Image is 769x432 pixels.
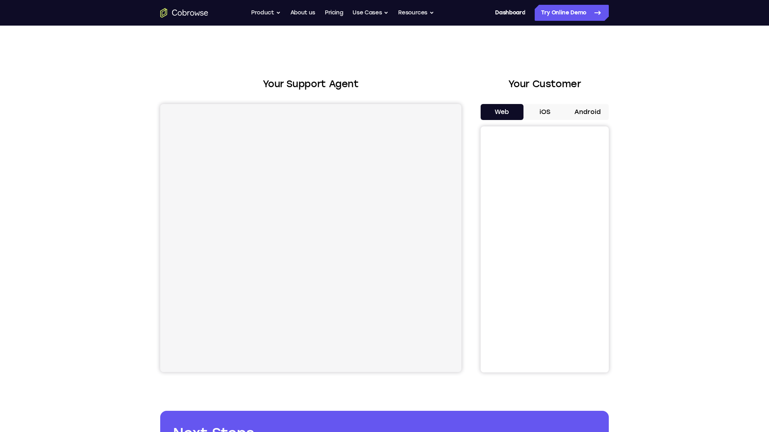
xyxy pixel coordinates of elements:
[352,5,389,21] button: Use Cases
[495,5,525,21] a: Dashboard
[566,104,609,120] button: Android
[481,104,523,120] button: Web
[160,104,461,372] iframe: Agent
[481,77,609,91] h2: Your Customer
[160,77,461,91] h2: Your Support Agent
[535,5,609,21] a: Try Online Demo
[398,5,434,21] button: Resources
[325,5,343,21] a: Pricing
[251,5,281,21] button: Product
[290,5,315,21] a: About us
[160,8,208,18] a: Go to the home page
[523,104,566,120] button: iOS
